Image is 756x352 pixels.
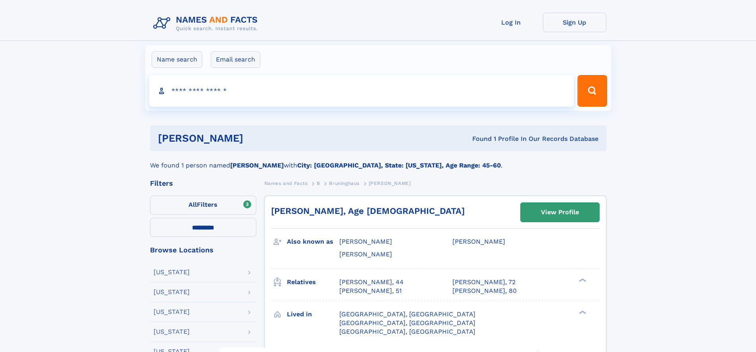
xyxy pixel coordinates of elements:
span: [PERSON_NAME] [369,181,411,186]
h3: Lived in [287,308,339,321]
span: [GEOGRAPHIC_DATA], [GEOGRAPHIC_DATA] [339,319,475,327]
h3: Relatives [287,275,339,289]
label: Filters [150,196,256,215]
div: ❯ [577,277,587,283]
div: Browse Locations [150,246,256,254]
label: Email search [211,51,260,68]
a: [PERSON_NAME], 72 [452,278,516,287]
div: ❯ [577,310,587,315]
div: Found 1 Profile In Our Records Database [358,135,598,143]
b: [PERSON_NAME] [230,162,284,169]
a: Names and Facts [264,178,308,188]
div: [US_STATE] [154,329,190,335]
a: [PERSON_NAME], Age [DEMOGRAPHIC_DATA] [271,206,465,216]
a: [PERSON_NAME], 51 [339,287,402,295]
a: [PERSON_NAME], 44 [339,278,404,287]
span: [GEOGRAPHIC_DATA], [GEOGRAPHIC_DATA] [339,310,475,318]
div: [US_STATE] [154,289,190,295]
a: Bruninghaus [329,178,360,188]
span: All [189,201,197,208]
div: Filters [150,180,256,187]
a: Log In [479,13,543,32]
a: [PERSON_NAME], 80 [452,287,517,295]
div: We found 1 person named with . [150,151,606,170]
button: Search Button [577,75,607,107]
h1: [PERSON_NAME] [158,133,358,143]
a: View Profile [521,203,599,222]
span: B [317,181,320,186]
label: Name search [152,51,202,68]
span: [PERSON_NAME] [452,238,505,245]
a: Sign Up [543,13,606,32]
span: Bruninghaus [329,181,360,186]
div: [US_STATE] [154,269,190,275]
img: Logo Names and Facts [150,13,264,34]
div: [US_STATE] [154,309,190,315]
a: B [317,178,320,188]
h3: Also known as [287,235,339,248]
span: [PERSON_NAME] [339,238,392,245]
span: [GEOGRAPHIC_DATA], [GEOGRAPHIC_DATA] [339,328,475,335]
input: search input [149,75,574,107]
b: City: [GEOGRAPHIC_DATA], State: [US_STATE], Age Range: 45-60 [297,162,501,169]
span: [PERSON_NAME] [339,250,392,258]
div: View Profile [541,203,579,221]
